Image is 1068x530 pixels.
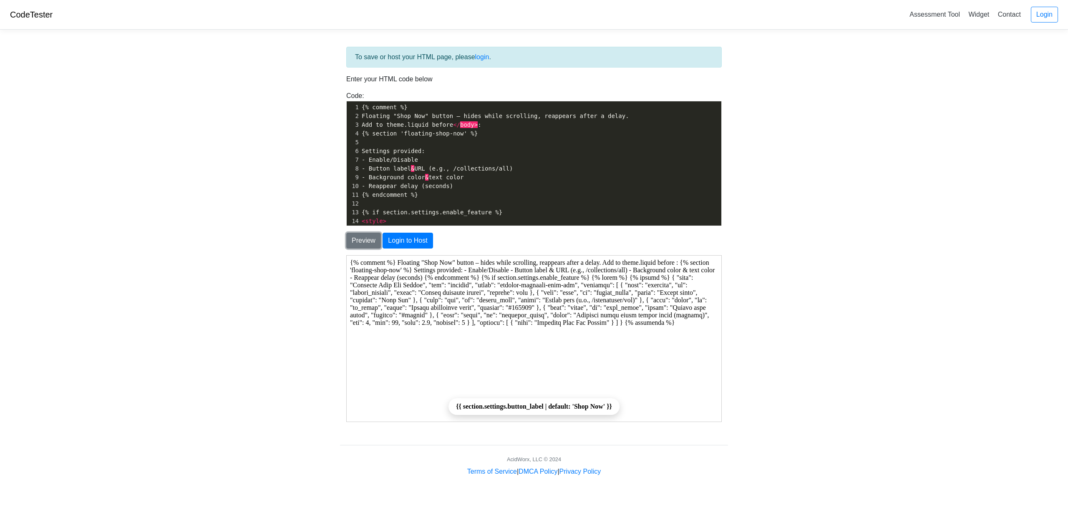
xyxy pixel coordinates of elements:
body: {% comment %} Floating "Shop Now" button – hides while scrolling, reappears after a delay. Add to... [3,3,371,163]
a: DMCA Policy [519,468,557,475]
span: Floating "Shop Now" button – hides while scrolling, reappears after a delay. [362,113,629,119]
span: - Background color text color [362,174,464,181]
span: > [383,218,386,224]
span: {% if section.settings.enable_feature %} [362,209,502,216]
a: Assessment Tool [906,8,963,21]
p: Enter your HTML code below [346,74,722,84]
span: - Button label URL (e.g., /collections/all) [362,165,513,172]
span: </ [453,121,460,128]
div: 7 [347,156,360,164]
div: 11 [347,191,360,199]
div: 2 [347,112,360,121]
div: 10 [347,182,360,191]
span: {% section 'floating-shop-now' %} [362,130,478,137]
a: Privacy Policy [559,468,601,475]
span: & [425,174,428,181]
span: < [362,218,365,224]
div: 3 [347,121,360,129]
a: login [475,53,489,60]
span: - Enable/Disable [362,156,418,163]
div: 6 [347,147,360,156]
a: CodeTester [10,10,53,19]
div: | | [467,467,601,477]
div: 8 [347,164,360,173]
div: To save or host your HTML page, please . [346,47,722,68]
div: 1 [347,103,360,112]
a: Contact [995,8,1024,21]
div: 14 [347,217,360,226]
span: body [460,121,474,128]
div: 12 [347,199,360,208]
div: 5 [347,138,360,147]
button: Login to Host [383,233,433,249]
div: 4 [347,129,360,138]
div: 9 [347,173,360,182]
span: Add to theme.liquid before : [362,121,481,128]
span: {% endcomment %} [362,191,418,198]
div: AcidWorx, LLC © 2024 [507,455,561,463]
button: Preview [346,233,381,249]
span: - Reappear delay (seconds) [362,183,453,189]
span: style [365,218,383,224]
span: Settings provided: [362,148,425,154]
div: 13 [347,208,360,217]
a: {{ section.settings.button_label | default: 'Shop Now' | escape }} [102,143,273,159]
span: & [411,165,414,172]
a: Login [1031,7,1058,23]
a: Terms of Service [467,468,517,475]
span: > [474,121,478,128]
div: Code: [340,91,728,226]
span: {% comment %} [362,104,408,111]
a: Widget [965,8,992,21]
